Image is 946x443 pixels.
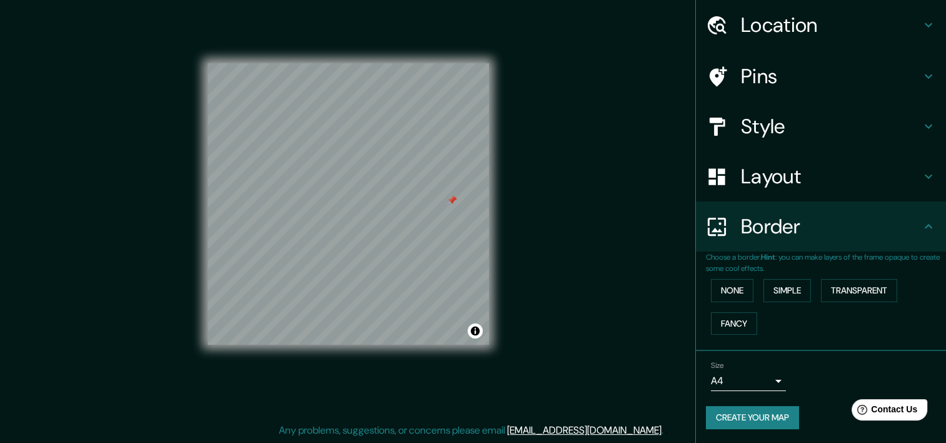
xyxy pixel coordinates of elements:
div: . [663,423,665,438]
div: Pins [696,51,946,101]
button: Simple [763,279,811,302]
canvas: Map [208,63,489,345]
h4: Border [741,214,921,239]
a: [EMAIL_ADDRESS][DOMAIN_NAME] [507,424,662,437]
p: Any problems, suggestions, or concerns please email . [279,423,663,438]
div: Style [696,101,946,151]
h4: Location [741,13,921,38]
button: Transparent [821,279,897,302]
p: Choose a border. : you can make layers of the frame opaque to create some cool effects. [706,252,946,274]
h4: Style [741,114,921,139]
button: Fancy [711,312,757,335]
div: Border [696,201,946,252]
h4: Pins [741,64,921,89]
button: Create your map [706,406,799,429]
h4: Layout [741,164,921,189]
button: None [711,279,753,302]
iframe: Help widget launcher [835,394,932,429]
label: Size [711,360,724,371]
div: A4 [711,371,786,391]
div: Layout [696,151,946,201]
button: Toggle attribution [468,323,483,339]
div: . [665,423,668,438]
b: Hint [761,252,775,262]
